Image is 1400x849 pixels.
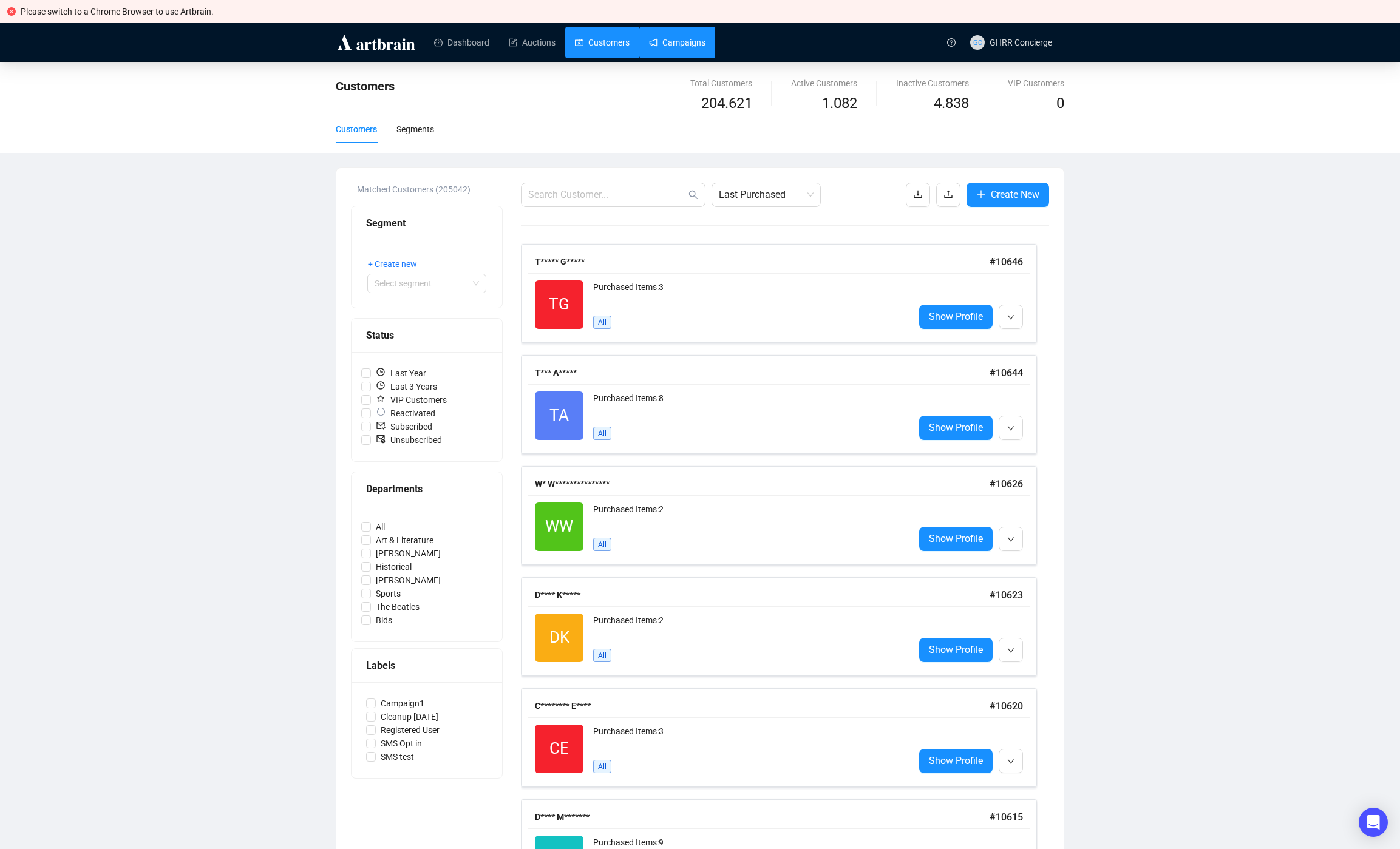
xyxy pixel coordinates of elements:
span: down [1007,758,1014,765]
span: close-circle [7,7,16,16]
span: 1 [822,95,830,112]
span: question-circle [947,38,956,47]
a: Show Profile [919,527,993,551]
span: SMS Opt in [376,737,427,750]
a: Dashboard [434,27,489,58]
span: Reactivated [371,407,440,420]
a: Customers [575,27,630,58]
span: All [593,649,611,662]
span: Show Profile [929,531,983,546]
span: [PERSON_NAME] [371,573,446,587]
div: Segments [396,123,434,136]
span: .838 [942,95,969,112]
input: Search Customer... [528,188,686,202]
span: .621 [725,95,752,112]
span: Show Profile [929,309,983,324]
div: Purchased Items: 3 [593,725,905,749]
div: Inactive Customers [896,76,969,90]
span: Sports [371,587,406,600]
span: CE [549,736,569,761]
span: All [593,427,611,440]
span: Campaign1 [376,697,429,710]
span: upload [943,189,953,199]
span: plus [976,189,986,199]
button: Create New [967,183,1049,207]
span: Customers [336,79,395,93]
span: [PERSON_NAME] [371,547,446,560]
span: # 10646 [990,256,1023,268]
span: # 10626 [990,478,1023,490]
span: TG [549,292,569,317]
div: Total Customers [690,76,752,90]
span: .082 [830,95,857,112]
span: search [688,190,698,200]
span: Historical [371,560,416,573]
span: # 10644 [990,367,1023,379]
div: Purchased Items: 3 [593,280,905,305]
span: down [1007,647,1014,654]
div: Labels [366,658,488,673]
span: Subscribed [371,420,437,433]
span: + Create new [368,257,417,271]
a: D**** K*****#10623DKPurchased Items:2AllShow Profile [521,577,1049,676]
span: WW [545,514,573,539]
span: Show Profile [929,420,983,435]
a: T*** A*****#10644TAPurchased Items:8AllShow Profile [521,355,1049,454]
a: Show Profile [919,305,993,329]
span: down [1007,536,1014,543]
a: T***** G*****#10646TGPurchased Items:3AllShow Profile [521,244,1049,343]
div: Departments [366,481,488,496]
span: Cleanup [DATE] [376,710,443,723]
span: DK [549,625,569,650]
span: # 10620 [990,700,1023,712]
span: # 10623 [990,589,1023,601]
div: Open Intercom Messenger [1359,808,1388,837]
img: logo [336,33,417,52]
div: VIP Customers [1008,76,1064,90]
div: Purchased Items: 8 [593,391,905,416]
span: Last 3 Years [371,380,442,393]
span: download [913,189,923,199]
span: Bids [371,614,397,627]
span: SMS test [376,750,419,763]
span: Art & Literature [371,533,438,547]
button: + Create new [367,254,427,274]
span: # 10615 [990,811,1023,823]
span: down [1007,425,1014,432]
span: 4 [934,95,942,112]
span: down [1007,314,1014,321]
span: All [593,316,611,329]
span: Show Profile [929,642,983,657]
span: 204 [701,95,725,112]
div: Active Customers [791,76,857,90]
span: The Beatles [371,600,424,614]
a: Campaigns [649,27,705,58]
a: Show Profile [919,749,993,773]
span: All [371,520,390,533]
span: Unsubscribed [371,433,447,447]
span: GC [973,37,982,48]
a: Show Profile [919,638,993,662]
span: Last Year [371,367,431,380]
div: Purchased Items: 2 [593,614,905,638]
span: GHRR Concierge [990,38,1052,47]
span: Create New [991,187,1039,202]
div: Matched Customers (205042) [357,183,503,196]
span: VIP Customers [371,393,452,407]
span: Show Profile [929,753,983,768]
span: All [593,760,611,773]
span: All [593,538,611,551]
div: Status [366,328,488,343]
div: Segment [366,215,488,231]
div: Customers [336,123,377,136]
span: TA [549,403,569,428]
a: question-circle [940,23,963,61]
span: Registered User [376,723,444,737]
div: Purchased Items: 2 [593,502,905,527]
span: Last Purchased [719,183,814,206]
a: Auctions [509,27,556,58]
a: Show Profile [919,416,993,440]
span: 0 [1056,95,1064,112]
div: Please switch to a Chrome Browser to use Artbrain. [21,5,1393,18]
